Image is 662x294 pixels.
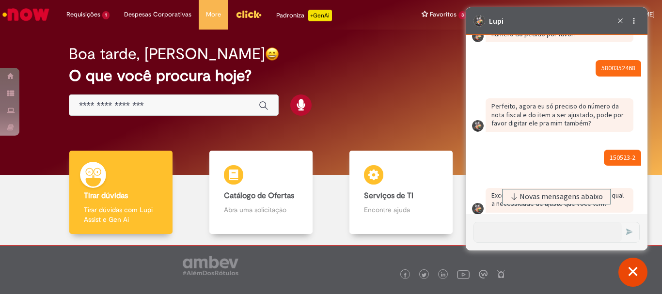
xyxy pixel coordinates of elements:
[364,191,413,201] b: Serviços de TI
[441,272,446,278] img: logo_footer_linkedin.png
[102,11,110,19] span: 1
[457,268,470,280] img: logo_footer_youtube.png
[618,258,647,287] button: Fechar conversa de suporte
[69,46,265,62] h2: Boa tarde, [PERSON_NAME]
[403,273,408,278] img: logo_footer_facebook.png
[422,273,426,278] img: logo_footer_twitter.png
[69,67,593,84] h2: O que você procura hoje?
[51,151,191,234] a: Tirar dúvidas Tirar dúvidas com Lupi Assist e Gen Ai
[265,47,279,61] img: happy-face.png
[364,205,438,215] p: Encontre ajuda
[466,7,647,250] iframe: Suporte do Bate-Papo
[458,11,467,19] span: 3
[430,10,457,19] span: Favoritos
[331,151,471,234] a: Serviços de TI Encontre ajuda
[1,5,51,24] img: ServiceNow
[224,191,294,201] b: Catálogo de Ofertas
[66,10,100,19] span: Requisições
[84,191,128,201] b: Tirar dúvidas
[206,10,221,19] span: More
[183,256,238,275] img: logo_footer_ambev_rotulo_gray.png
[191,151,331,234] a: Catálogo de Ofertas Abra uma solicitação
[276,10,332,21] div: Padroniza
[308,10,332,21] p: +GenAi
[236,7,262,21] img: click_logo_yellow_360x200.png
[124,10,191,19] span: Despesas Corporativas
[84,205,158,224] p: Tirar dúvidas com Lupi Assist e Gen Ai
[224,205,298,215] p: Abra uma solicitação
